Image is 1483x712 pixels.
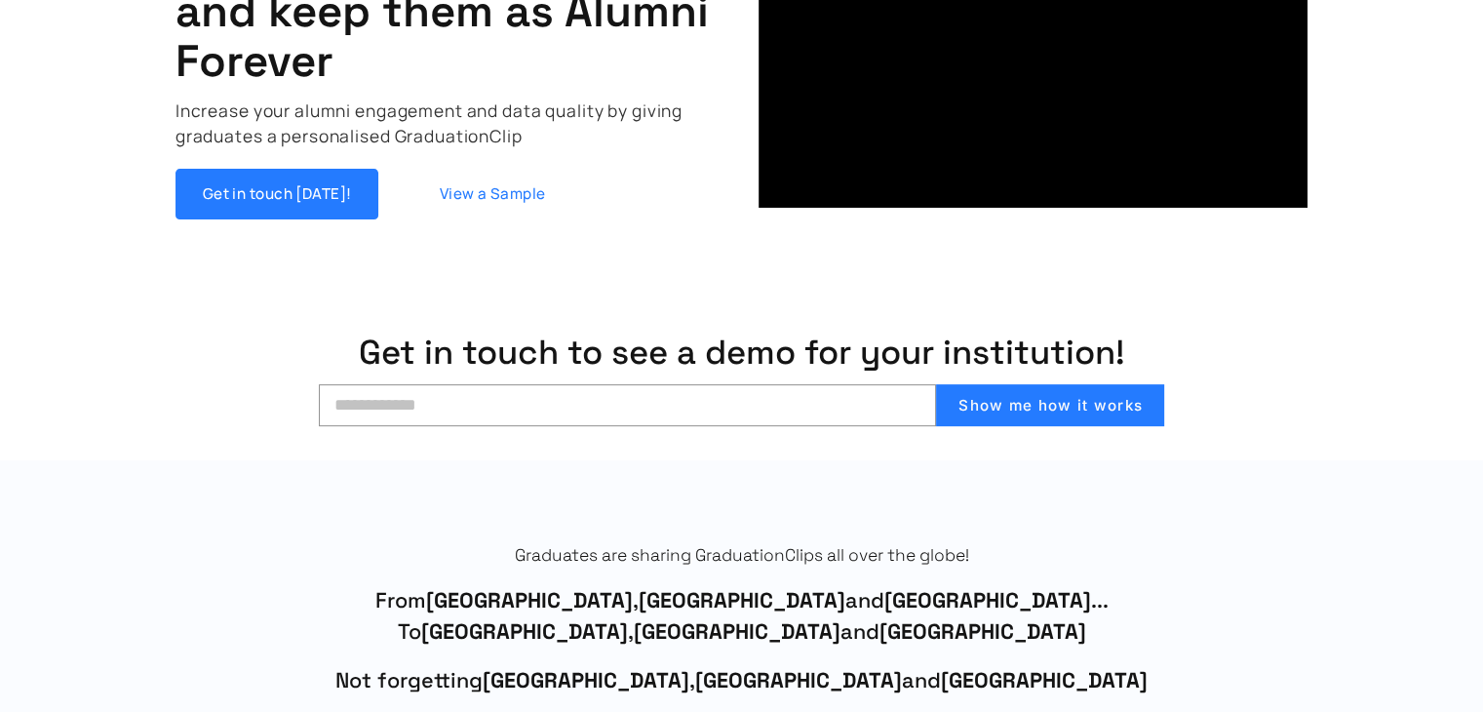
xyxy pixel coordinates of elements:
[695,667,902,693] strong: [GEOGRAPHIC_DATA]
[639,587,845,613] strong: [GEOGRAPHIC_DATA]
[176,544,1307,568] p: Graduates are sharing GraduationClips all over the globe!
[176,585,1307,649] span: From , and ... To , and
[941,667,1148,693] strong: [GEOGRAPHIC_DATA]
[391,169,594,219] a: View a Sample
[176,99,725,149] p: Increase your alumni engagement and data quality by giving graduates a personalised GraduationClip
[176,169,378,219] a: Get in touch [DATE]!
[936,384,1164,426] button: Show me how it works
[34,334,1450,372] h1: Get in touch to see a demo for your institution!
[884,587,1091,613] strong: [GEOGRAPHIC_DATA]
[879,618,1086,645] strong: [GEOGRAPHIC_DATA]
[176,665,1307,697] span: Not forgetting , and
[634,618,840,645] strong: [GEOGRAPHIC_DATA]
[426,587,633,613] strong: [GEOGRAPHIC_DATA]
[421,618,628,645] strong: [GEOGRAPHIC_DATA]
[483,667,689,693] strong: [GEOGRAPHIC_DATA]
